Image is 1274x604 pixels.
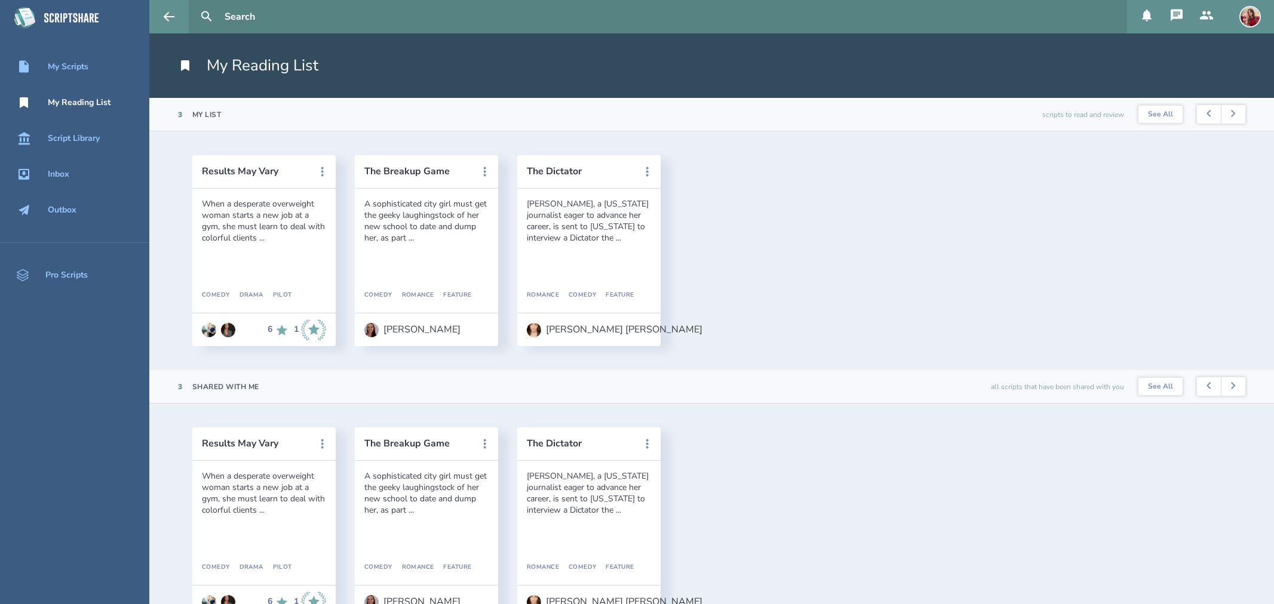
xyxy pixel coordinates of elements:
[178,382,183,392] div: 3
[192,110,222,119] div: My List
[48,98,110,107] div: My Reading List
[1042,98,1124,131] div: scripts to read and review
[364,564,392,571] div: Comedy
[364,317,461,343] a: [PERSON_NAME]
[45,270,88,280] div: Pro Scripts
[546,324,702,335] div: [PERSON_NAME] [PERSON_NAME]
[527,470,651,516] div: [PERSON_NAME], a [US_STATE] journalist eager to advance her career, is sent to [US_STATE] to inte...
[383,324,461,335] div: [PERSON_NAME]
[202,438,309,449] button: Results May Vary
[991,370,1124,403] div: all scripts that have been shared with you
[434,564,471,571] div: Feature
[364,470,489,516] div: A sophisticated city girl must get the geeky laughingstock of her new school to date and dump her...
[263,292,292,299] div: Pilot
[527,317,702,343] a: [PERSON_NAME] [PERSON_NAME]
[268,325,272,334] div: 6
[596,292,634,299] div: Feature
[202,564,230,571] div: Comedy
[434,292,471,299] div: Feature
[1239,6,1261,27] img: user_1757479389-crop.jpg
[202,292,230,299] div: Comedy
[192,382,259,392] div: Shared With Me
[527,323,541,337] img: user_1648936165-crop.jpg
[268,319,289,341] div: 6 Recommends
[263,564,292,571] div: Pilot
[202,166,309,177] button: Results May Vary
[364,198,489,244] div: A sophisticated city girl must get the geeky laughingstock of her new school to date and dump her...
[48,205,76,215] div: Outbox
[178,110,183,119] div: 3
[221,323,235,337] img: user_1604966854-crop.jpg
[527,198,651,244] div: [PERSON_NAME], a [US_STATE] journalist eager to advance her career, is sent to [US_STATE] to inte...
[527,564,559,571] div: Romance
[527,292,559,299] div: Romance
[230,292,263,299] div: Drama
[364,292,392,299] div: Comedy
[527,438,634,449] button: The Dictator
[364,323,379,337] img: user_1644698712-crop.jpg
[364,438,472,449] button: The Breakup Game
[559,292,597,299] div: Comedy
[294,325,299,334] div: 1
[178,55,318,76] h1: My Reading List
[202,470,326,516] div: When a desperate overweight woman starts a new job at a gym, she must learn to deal with colorful...
[48,62,88,72] div: My Scripts
[364,166,472,177] button: The Breakup Game
[202,323,216,337] img: user_1673573717-crop.jpg
[48,134,100,143] div: Script Library
[392,292,434,299] div: Romance
[1138,106,1183,124] button: See All
[596,564,634,571] div: Feature
[202,198,326,244] div: When a desperate overweight woman starts a new job at a gym, she must learn to deal with colorful...
[1138,378,1183,396] button: See All
[392,564,434,571] div: Romance
[230,564,263,571] div: Drama
[294,319,326,341] div: 1 Industry Recommends
[48,170,69,179] div: Inbox
[527,166,634,177] button: The Dictator
[559,564,597,571] div: Comedy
